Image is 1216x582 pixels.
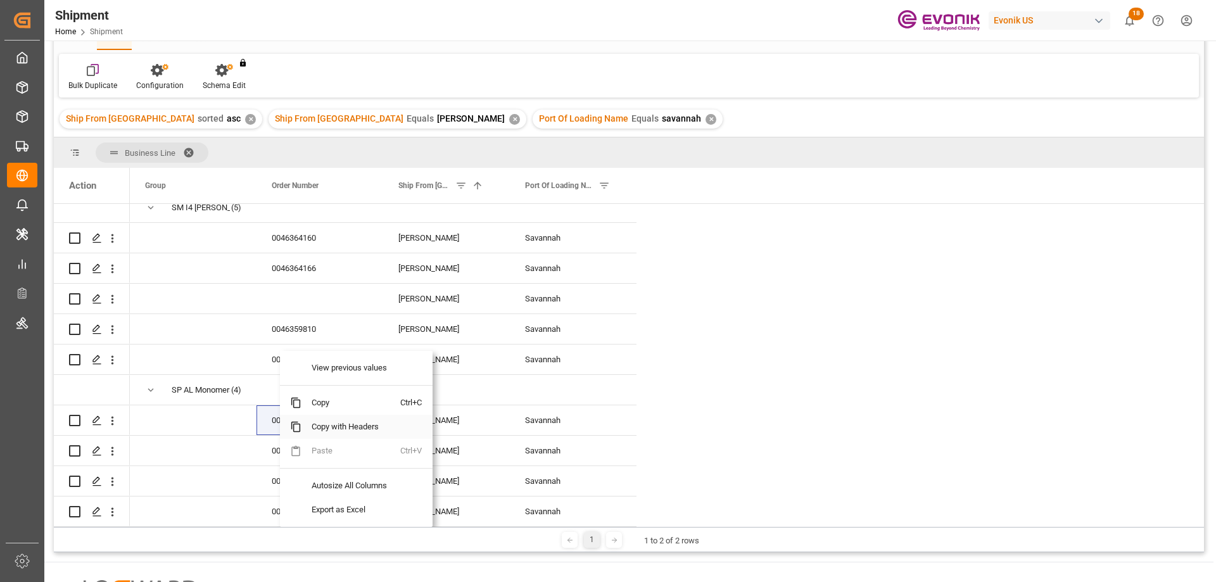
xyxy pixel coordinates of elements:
div: 0046444855 [256,466,383,496]
div: 0046458629 [256,436,383,465]
div: [PERSON_NAME] [383,284,510,313]
div: 0046475271 [256,497,383,526]
div: 1 to 2 of 2 rows [644,535,699,547]
span: [PERSON_NAME] [437,113,505,123]
div: Savannah [510,253,636,283]
span: 18 [1129,8,1144,20]
div: Savannah [510,466,636,496]
span: sorted [198,113,224,123]
div: [PERSON_NAME] [383,253,510,283]
div: [PERSON_NAME] [383,314,510,344]
div: [PERSON_NAME] [383,436,510,465]
div: Action [69,180,96,191]
div: Savannah [510,345,636,374]
div: [PERSON_NAME] [383,497,510,526]
div: Savannah [510,284,636,313]
div: Press SPACE to select this row. [54,375,130,405]
div: Configuration [136,80,184,91]
span: Ship From [GEOGRAPHIC_DATA] [398,181,450,190]
div: ✕ [245,114,256,125]
div: Press SPACE to select this row. [130,314,636,345]
span: Copy [301,391,400,415]
div: [PERSON_NAME] [383,345,510,374]
div: 0046434053 [256,405,383,435]
span: Port Of Loading Name [539,113,628,123]
div: Savannah [510,497,636,526]
div: 0046364158 [256,345,383,374]
button: show 18 new notifications [1115,6,1144,35]
span: Paste [301,439,400,463]
div: Press SPACE to select this row. [54,466,130,497]
div: Press SPACE to select this row. [130,193,636,223]
div: Press SPACE to select this row. [130,436,636,466]
div: 1 [584,532,600,548]
div: Savannah [510,314,636,344]
div: Press SPACE to select this row. [54,436,130,466]
div: Press SPACE to select this row. [54,405,130,436]
div: [PERSON_NAME] [383,405,510,435]
span: Ctrl+V [400,439,427,463]
span: Business Line [125,148,175,158]
div: Press SPACE to select this row. [54,223,130,253]
span: Ship From [GEOGRAPHIC_DATA] [66,113,194,123]
span: Port Of Loading Name [525,181,593,190]
span: asc [227,113,241,123]
span: (4) [231,376,241,405]
div: 0046364166 [256,253,383,283]
div: Savannah [510,405,636,435]
div: Press SPACE to select this row. [54,497,130,527]
div: Bulk Duplicate [68,80,117,91]
div: Press SPACE to select this row. [54,314,130,345]
div: 0046364160 [256,223,383,253]
a: Home [55,27,76,36]
div: ✕ [706,114,716,125]
div: SP AL Monomers [172,376,230,405]
div: Shipment [55,6,123,25]
div: Press SPACE to select this row. [130,284,636,314]
span: Ship From [GEOGRAPHIC_DATA] [275,113,403,123]
div: Press SPACE to select this row. [54,253,130,284]
div: Press SPACE to select this row. [54,284,130,314]
span: (5) [231,193,241,222]
div: SM I4 [PERSON_NAME] [172,193,230,222]
div: Savannah [510,436,636,465]
div: 0046359810 [256,314,383,344]
div: ✕ [509,114,520,125]
div: Press SPACE to select this row. [54,193,130,223]
span: Autosize All Columns [301,474,400,498]
div: Press SPACE to select this row. [130,466,636,497]
div: Evonik US [989,11,1110,30]
div: [PERSON_NAME] [383,223,510,253]
div: [PERSON_NAME] [383,466,510,496]
span: Group [145,181,166,190]
div: Savannah [510,223,636,253]
img: Evonik-brand-mark-Deep-Purple-RGB.jpeg_1700498283.jpeg [897,9,980,32]
div: Press SPACE to select this row. [130,375,636,405]
span: View previous values [301,356,400,380]
div: Press SPACE to select this row. [130,497,636,527]
button: Help Center [1144,6,1172,35]
span: Equals [407,113,434,123]
span: Ctrl+C [400,391,427,415]
div: Press SPACE to select this row. [130,405,636,436]
span: savannah [662,113,701,123]
span: Copy with Headers [301,415,400,439]
button: Evonik US [989,8,1115,32]
span: Export as Excel [301,498,400,522]
div: Press SPACE to select this row. [130,345,636,375]
div: Press SPACE to select this row. [130,223,636,253]
span: Equals [631,113,659,123]
div: Press SPACE to select this row. [130,253,636,284]
span: Order Number [272,181,319,190]
div: Press SPACE to select this row. [54,345,130,375]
